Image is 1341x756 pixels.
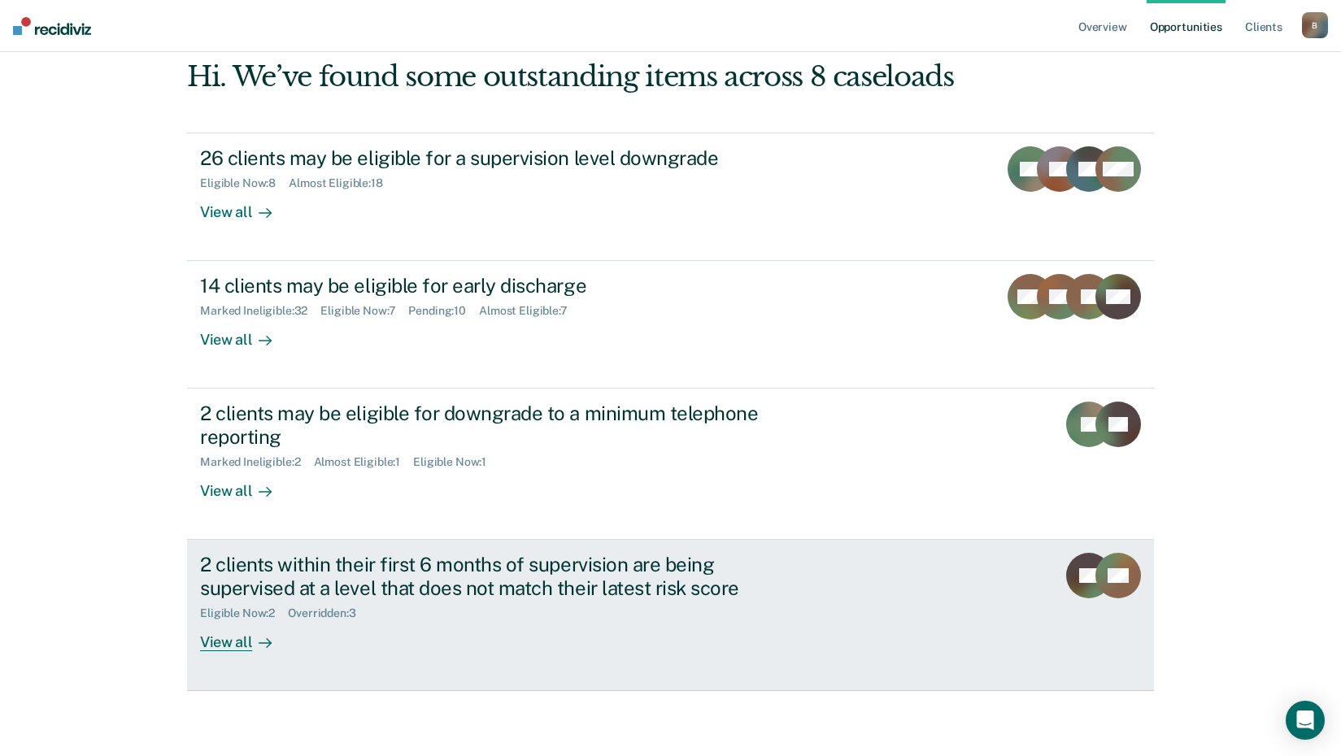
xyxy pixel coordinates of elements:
[320,304,408,318] div: Eligible Now : 7
[13,17,91,35] img: Recidiviz
[289,176,396,190] div: Almost Eligible : 18
[479,304,581,318] div: Almost Eligible : 7
[187,261,1154,389] a: 14 clients may be eligible for early dischargeMarked Ineligible:32Eligible Now:7Pending:10Almost ...
[187,389,1154,540] a: 2 clients may be eligible for downgrade to a minimum telephone reportingMarked Ineligible:2Almost...
[200,318,291,350] div: View all
[200,455,313,469] div: Marked Ineligible : 2
[408,304,479,318] div: Pending : 10
[413,455,499,469] div: Eligible Now : 1
[187,540,1154,691] a: 2 clients within their first 6 months of supervision are being supervised at a level that does no...
[200,274,771,298] div: 14 clients may be eligible for early discharge
[200,606,288,620] div: Eligible Now : 2
[200,146,771,170] div: 26 clients may be eligible for a supervision level downgrade
[200,304,320,318] div: Marked Ineligible : 32
[1302,12,1328,38] button: B
[200,553,771,600] div: 2 clients within their first 6 months of supervision are being supervised at a level that does no...
[187,60,960,93] div: Hi. We’ve found some outstanding items across 8 caseloads
[200,469,291,501] div: View all
[187,133,1154,261] a: 26 clients may be eligible for a supervision level downgradeEligible Now:8Almost Eligible:18View all
[288,606,368,620] div: Overridden : 3
[200,176,289,190] div: Eligible Now : 8
[200,189,291,221] div: View all
[200,402,771,449] div: 2 clients may be eligible for downgrade to a minimum telephone reporting
[200,620,291,652] div: View all
[314,455,414,469] div: Almost Eligible : 1
[1286,701,1325,740] div: Open Intercom Messenger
